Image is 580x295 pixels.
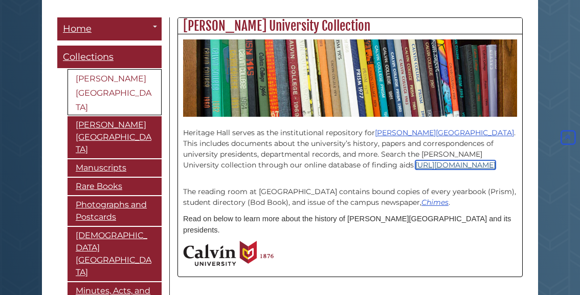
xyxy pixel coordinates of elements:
[183,117,517,171] p: Heritage Hall serves as the institutional repository for . This includes documents about the univ...
[183,215,511,234] span: Read on below to learn more about the history of [PERSON_NAME][GEOGRAPHIC_DATA] and its presidents.
[68,178,162,195] a: Rare Books
[178,18,522,34] h2: [PERSON_NAME] University Collection
[68,69,162,115] a: [PERSON_NAME][GEOGRAPHIC_DATA]
[57,46,162,69] a: Collections
[415,160,496,170] a: [URL][DOMAIN_NAME]
[68,159,162,177] a: Manuscripts
[559,133,577,142] a: Back to Top
[57,17,162,40] a: Home
[68,227,162,281] a: [DEMOGRAPHIC_DATA][GEOGRAPHIC_DATA]
[68,116,162,158] a: [PERSON_NAME][GEOGRAPHIC_DATA]
[375,128,514,137] a: [PERSON_NAME][GEOGRAPHIC_DATA]
[68,196,162,226] a: Photographs and Postcards
[63,23,92,34] span: Home
[183,241,274,266] img: Calvin University 1876
[183,176,517,208] p: The reading room at [GEOGRAPHIC_DATA] contains bound copies of every yearbook (Prism), student di...
[183,39,517,116] img: Calvin University yearbooks
[63,51,114,62] span: Collections
[421,198,449,207] a: Chimes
